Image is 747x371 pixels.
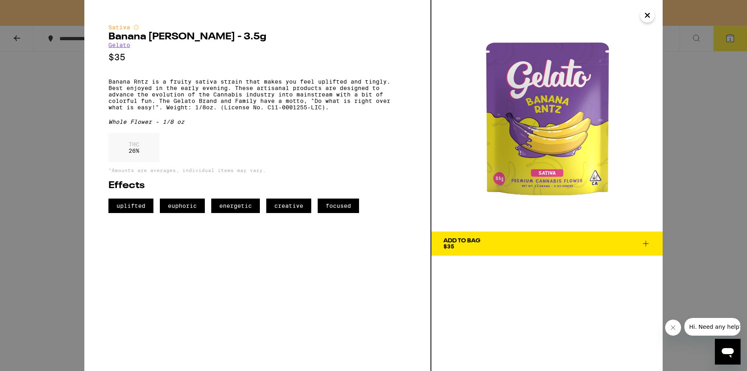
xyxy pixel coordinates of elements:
div: Add To Bag [443,238,480,244]
img: sativaColor.svg [133,24,139,31]
span: Hi. Need any help? [5,6,58,12]
div: Whole Flower - 1/8 oz [108,119,406,125]
p: $35 [108,52,406,62]
h2: Effects [108,181,406,191]
span: energetic [211,199,260,213]
span: uplifted [108,199,153,213]
iframe: Message from company [684,318,741,336]
iframe: Close message [665,320,681,336]
button: Add To Bag$35 [431,232,663,256]
span: euphoric [160,199,205,213]
a: Gelato [108,42,130,48]
p: THC [129,141,139,148]
div: 26 % [108,133,159,162]
div: Sativa [108,24,406,31]
iframe: Button to launch messaging window [715,339,741,365]
p: Banana Rntz is a fruity sativa strain that makes you feel uplifted and tingly. Best enjoyed in th... [108,78,406,111]
button: Close [640,8,655,23]
span: creative [266,199,311,213]
p: *Amounts are averages, individual items may vary. [108,168,406,173]
h2: Banana [PERSON_NAME] - 3.5g [108,32,406,42]
span: $35 [443,243,454,250]
span: focused [318,199,359,213]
